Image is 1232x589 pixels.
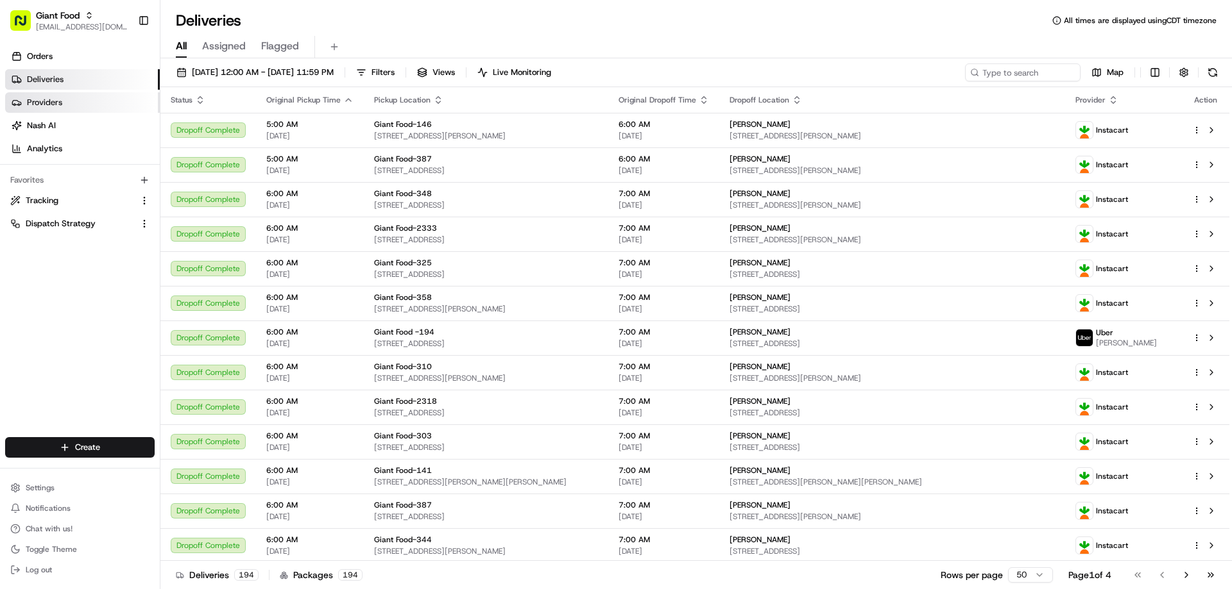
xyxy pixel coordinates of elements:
[266,154,354,164] span: 5:00 AM
[619,200,709,210] span: [DATE]
[730,292,791,303] span: [PERSON_NAME]
[5,190,155,211] button: Tracking
[192,67,334,78] span: [DATE] 12:00 AM - [DATE] 11:59 PM
[730,200,1055,210] span: [STREET_ADDRESS][PERSON_NAME]
[1076,191,1093,208] img: profile_instacart_ahold_partner.png
[176,10,241,31] h1: Deliveries
[374,546,598,556] span: [STREET_ADDRESS][PERSON_NAME]
[730,477,1055,487] span: [STREET_ADDRESS][PERSON_NAME][PERSON_NAME]
[1076,295,1093,311] img: profile_instacart_ahold_partner.png
[218,126,234,142] button: Start new chat
[90,217,155,227] a: Powered byPylon
[1064,15,1217,26] span: All times are displayed using CDT timezone
[266,119,354,129] span: 5:00 AM
[5,69,160,90] a: Deliveries
[266,269,354,279] span: [DATE]
[1096,436,1128,447] span: Instacart
[266,327,354,337] span: 6:00 AM
[1076,156,1093,173] img: profile_instacart_ahold_partner.png
[1076,433,1093,450] img: profile_instacart_ahold_partner.png
[266,442,354,452] span: [DATE]
[1076,468,1093,485] img: profile_instacart_ahold_partner.png
[619,477,709,487] span: [DATE]
[1076,502,1093,519] img: profile_instacart_ahold_partner.png
[1096,263,1128,274] span: Instacart
[472,63,557,81] button: Live Monitoring
[75,442,100,453] span: Create
[266,511,354,522] span: [DATE]
[5,437,155,458] button: Create
[619,535,709,545] span: 7:00 AM
[730,119,791,129] span: [PERSON_NAME]
[266,431,354,441] span: 6:00 AM
[730,408,1055,418] span: [STREET_ADDRESS]
[13,122,36,145] img: 1736555255976-a54dd68f-1ca7-489b-9aae-adbdc363a1c4
[266,477,354,487] span: [DATE]
[619,396,709,406] span: 7:00 AM
[5,520,155,538] button: Chat with us!
[1096,328,1113,338] span: Uber
[1075,95,1106,105] span: Provider
[1096,160,1128,170] span: Instacart
[8,181,103,204] a: 📗Knowledge Base
[1192,95,1219,105] div: Action
[26,195,58,206] span: Tracking
[5,213,155,234] button: Dispatch Strategy
[619,373,709,383] span: [DATE]
[1096,540,1128,551] span: Instacart
[266,408,354,418] span: [DATE]
[171,63,339,81] button: [DATE] 12:00 AM - [DATE] 11:59 PM
[13,187,23,197] div: 📗
[266,200,354,210] span: [DATE]
[266,304,354,314] span: [DATE]
[1107,67,1124,78] span: Map
[374,131,598,141] span: [STREET_ADDRESS][PERSON_NAME]
[44,122,210,135] div: Start new chat
[1096,298,1128,308] span: Instacart
[1096,125,1128,135] span: Instacart
[266,465,354,476] span: 6:00 AM
[730,500,791,510] span: [PERSON_NAME]
[266,338,354,349] span: [DATE]
[619,361,709,372] span: 7:00 AM
[619,327,709,337] span: 7:00 AM
[266,373,354,383] span: [DATE]
[619,500,709,510] span: 7:00 AM
[1076,399,1093,415] img: profile_instacart_ahold_partner.png
[266,258,354,268] span: 6:00 AM
[350,63,400,81] button: Filters
[36,9,80,22] button: Giant Food
[1096,194,1128,204] span: Instacart
[26,524,73,534] span: Chat with us!
[411,63,461,81] button: Views
[1096,229,1128,239] span: Instacart
[176,568,259,581] div: Deliveries
[44,135,162,145] div: We're available if you need us!
[1096,367,1128,377] span: Instacart
[26,483,55,493] span: Settings
[27,74,64,85] span: Deliveries
[374,361,432,372] span: Giant Food-310
[374,154,432,164] span: Giant Food-387
[103,181,211,204] a: 💻API Documentation
[619,223,709,233] span: 7:00 AM
[374,408,598,418] span: [STREET_ADDRESS]
[619,338,709,349] span: [DATE]
[5,5,133,36] button: Giant Food[EMAIL_ADDRESS][DOMAIN_NAME]
[5,92,160,113] a: Providers
[26,544,77,554] span: Toggle Theme
[266,500,354,510] span: 6:00 AM
[1076,226,1093,242] img: profile_instacart_ahold_partner.png
[5,170,155,190] div: Favorites
[374,442,598,452] span: [STREET_ADDRESS]
[374,258,432,268] span: Giant Food-325
[619,165,709,176] span: [DATE]
[36,22,128,32] span: [EMAIL_ADDRESS][DOMAIN_NAME]
[619,408,709,418] span: [DATE]
[493,67,551,78] span: Live Monitoring
[730,235,1055,245] span: [STREET_ADDRESS][PERSON_NAME]
[108,187,119,197] div: 💻
[1204,63,1222,81] button: Refresh
[730,188,791,199] span: [PERSON_NAME]
[619,431,709,441] span: 7:00 AM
